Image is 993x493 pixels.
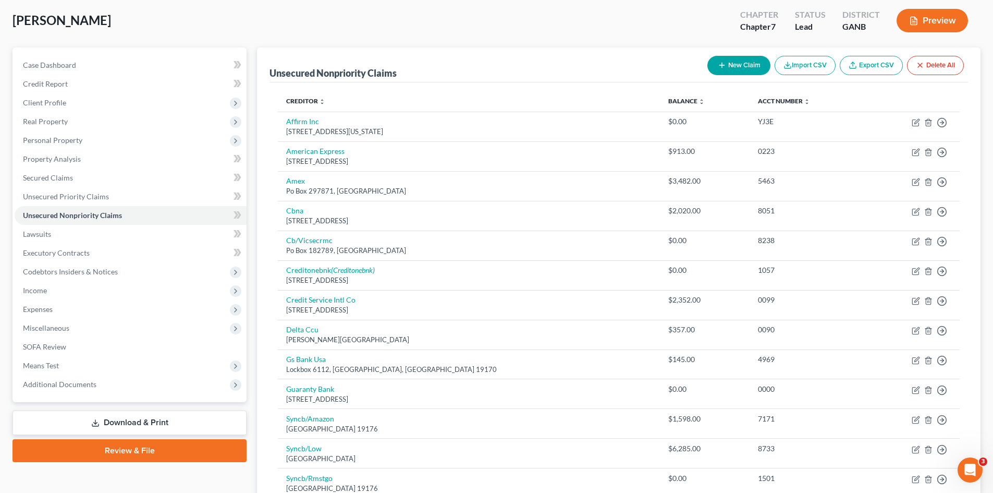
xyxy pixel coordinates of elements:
[668,176,741,186] div: $3,482.00
[15,206,247,225] a: Unsecured Nonpriority Claims
[758,116,857,127] div: YJ3E
[23,173,73,182] span: Secured Claims
[23,305,53,314] span: Expenses
[286,454,652,464] div: [GEOGRAPHIC_DATA]
[286,355,326,364] a: Gs Bank Usa
[23,323,69,332] span: Miscellaneous
[286,335,652,345] div: [PERSON_NAME][GEOGRAPHIC_DATA]
[668,443,741,454] div: $6,285.00
[758,265,857,275] div: 1057
[668,235,741,246] div: $0.00
[668,354,741,365] div: $145.00
[286,414,334,423] a: Syncb/Amazon
[668,265,741,275] div: $0.00
[286,305,652,315] div: [STREET_ADDRESS]
[979,458,987,466] span: 3
[758,295,857,305] div: 0099
[286,246,652,256] div: Po Box 182789, [GEOGRAPHIC_DATA]
[23,267,118,276] span: Codebtors Insiders & Notices
[286,176,305,185] a: Amex
[897,9,968,32] button: Preview
[758,354,857,365] div: 4969
[758,206,857,216] div: 8051
[286,157,652,166] div: [STREET_ADDRESS]
[668,97,705,105] a: Balance unfold_more
[13,411,247,435] a: Download & Print
[707,56,770,75] button: New Claim
[668,206,741,216] div: $2,020.00
[23,286,47,295] span: Income
[286,206,303,215] a: Cbna
[286,444,322,453] a: Syncb/Low
[740,9,778,21] div: Chapter
[286,275,652,285] div: [STREET_ADDRESS]
[15,244,247,262] a: Executory Contracts
[698,99,705,105] i: unfold_more
[740,21,778,33] div: Chapter
[23,211,122,220] span: Unsecured Nonpriority Claims
[286,474,333,483] a: Syncb/Rmstgo
[23,154,81,163] span: Property Analysis
[331,266,375,274] i: (Creditonebnk)
[668,146,741,157] div: $913.00
[15,150,247,169] a: Property Analysis
[286,117,319,126] a: Affirm Inc
[758,384,857,394] div: 0000
[286,384,334,393] a: Guaranty Bank
[668,473,741,484] div: $0.00
[13,439,247,462] a: Review & File
[758,146,857,157] div: 0223
[758,176,857,186] div: 5463
[23,230,51,238] span: Lawsuits
[286,266,375,274] a: Creditonebnk(Creditonebnk)
[842,21,880,33] div: GANB
[23,248,90,257] span: Executory Contracts
[15,338,247,356] a: SOFA Review
[771,21,776,31] span: 7
[795,21,826,33] div: Lead
[23,98,66,107] span: Client Profile
[286,394,652,404] div: [STREET_ADDRESS]
[907,56,964,75] button: Delete All
[286,97,325,105] a: Creditor unfold_more
[286,147,345,155] a: American Express
[758,324,857,335] div: 0090
[269,67,397,79] div: Unsecured Nonpriority Claims
[286,365,652,375] div: Lockbox 6112, [GEOGRAPHIC_DATA], [GEOGRAPHIC_DATA] 19170
[15,225,247,244] a: Lawsuits
[668,384,741,394] div: $0.00
[958,458,983,483] iframe: Intercom live chat
[13,13,111,28] span: [PERSON_NAME]
[319,99,325,105] i: unfold_more
[23,136,82,145] span: Personal Property
[804,99,810,105] i: unfold_more
[668,324,741,335] div: $357.00
[840,56,903,75] a: Export CSV
[15,75,247,93] a: Credit Report
[758,443,857,454] div: 8733
[23,61,76,69] span: Case Dashboard
[668,295,741,305] div: $2,352.00
[758,473,857,484] div: 1501
[286,295,355,304] a: Credit Service Intl Co
[775,56,836,75] button: Import CSV
[286,216,652,226] div: [STREET_ADDRESS]
[842,9,880,21] div: District
[286,236,333,245] a: Cb/Vicsecrmc
[758,414,857,424] div: 7171
[286,424,652,434] div: [GEOGRAPHIC_DATA] 19176
[15,187,247,206] a: Unsecured Priority Claims
[23,79,68,88] span: Credit Report
[286,325,318,334] a: Delta Ccu
[23,117,68,126] span: Real Property
[758,235,857,246] div: 8238
[23,192,109,201] span: Unsecured Priority Claims
[23,342,66,351] span: SOFA Review
[23,361,59,370] span: Means Test
[15,56,247,75] a: Case Dashboard
[23,380,96,389] span: Additional Documents
[758,97,810,105] a: Acct Number unfold_more
[286,127,652,137] div: [STREET_ADDRESS][US_STATE]
[286,186,652,196] div: Po Box 297871, [GEOGRAPHIC_DATA]
[795,9,826,21] div: Status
